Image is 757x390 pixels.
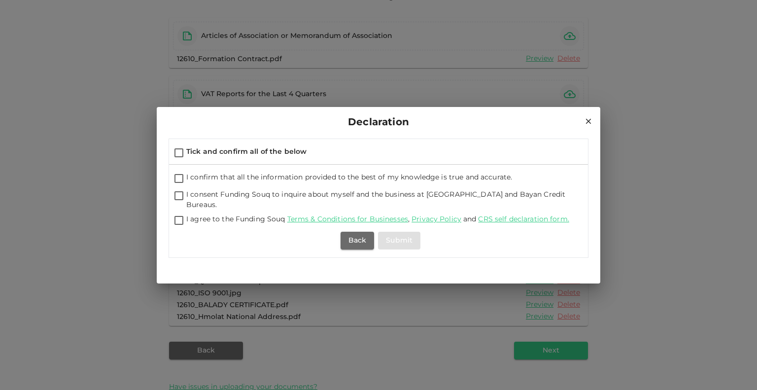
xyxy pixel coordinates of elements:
[186,174,512,181] span: I confirm that all the information provided to the best of my knowledge is true and accurate.
[287,216,408,223] a: Terms & Conditions for Businesses
[412,216,461,223] a: Privacy Policy
[186,148,307,155] span: Tick and confirm all of the below
[186,191,565,209] span: I consent Funding Souq to inquire about myself and the business at [GEOGRAPHIC_DATA] and Bayan Cr...
[186,216,571,223] span: I agree to the Funding Souq , and
[341,232,374,249] button: Back
[348,115,409,131] span: Declaration
[478,216,569,223] a: CRS self declaration form.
